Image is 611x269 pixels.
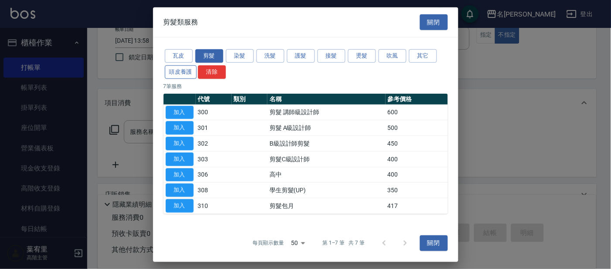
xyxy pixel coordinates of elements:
[196,167,232,183] td: 306
[386,198,448,214] td: 417
[196,93,232,105] th: 代號
[420,235,448,251] button: 關閉
[166,184,194,197] button: 加入
[287,232,308,255] div: 50
[198,65,226,79] button: 清除
[166,137,194,150] button: 加入
[267,120,385,136] td: 剪髮 A級設計師
[287,49,315,63] button: 護髮
[386,136,448,151] td: 450
[196,198,232,214] td: 310
[166,199,194,213] button: 加入
[164,18,198,27] span: 剪髮類服務
[409,49,437,63] button: 其它
[253,239,284,247] p: 每頁顯示數量
[166,106,194,119] button: 加入
[226,49,254,63] button: 染髮
[196,105,232,120] td: 300
[386,105,448,120] td: 600
[256,49,284,63] button: 洗髮
[386,183,448,198] td: 350
[267,167,385,183] td: 高中
[267,105,385,120] td: 剪髮 講師級設計師
[164,82,448,90] p: 7 筆服務
[386,93,448,105] th: 參考價格
[379,49,406,63] button: 吹風
[267,136,385,151] td: B級設計師剪髮
[165,49,193,63] button: 瓦皮
[196,183,232,198] td: 308
[195,49,223,63] button: 剪髮
[317,49,345,63] button: 接髮
[267,198,385,214] td: 剪髮包月
[232,93,267,105] th: 類別
[166,168,194,181] button: 加入
[196,136,232,151] td: 302
[386,167,448,183] td: 400
[166,121,194,135] button: 加入
[196,120,232,136] td: 301
[166,153,194,166] button: 加入
[348,49,376,63] button: 燙髮
[420,14,448,30] button: 關閉
[386,120,448,136] td: 500
[386,151,448,167] td: 400
[322,239,365,247] p: 第 1–7 筆 共 7 筆
[196,151,232,167] td: 303
[165,65,197,79] button: 頭皮養護
[267,151,385,167] td: 剪髮C級設計師
[267,183,385,198] td: 學生剪髮(UP)
[267,93,385,105] th: 名稱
